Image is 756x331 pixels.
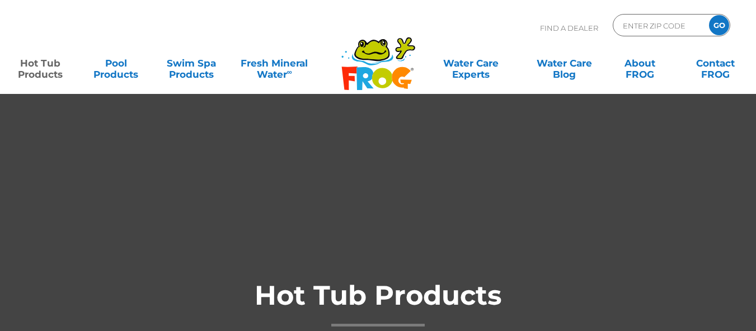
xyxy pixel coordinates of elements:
[238,52,311,74] a: Fresh MineralWater∞
[335,22,421,91] img: Frog Products Logo
[622,17,697,34] input: Zip Code Form
[709,15,729,35] input: GO
[686,52,745,74] a: ContactFROG
[287,68,292,76] sup: ∞
[154,281,602,327] h1: Hot Tub Products
[162,52,221,74] a: Swim SpaProducts
[87,52,145,74] a: PoolProducts
[423,52,518,74] a: Water CareExperts
[540,14,598,42] p: Find A Dealer
[611,52,669,74] a: AboutFROG
[535,52,594,74] a: Water CareBlog
[11,52,70,74] a: Hot TubProducts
